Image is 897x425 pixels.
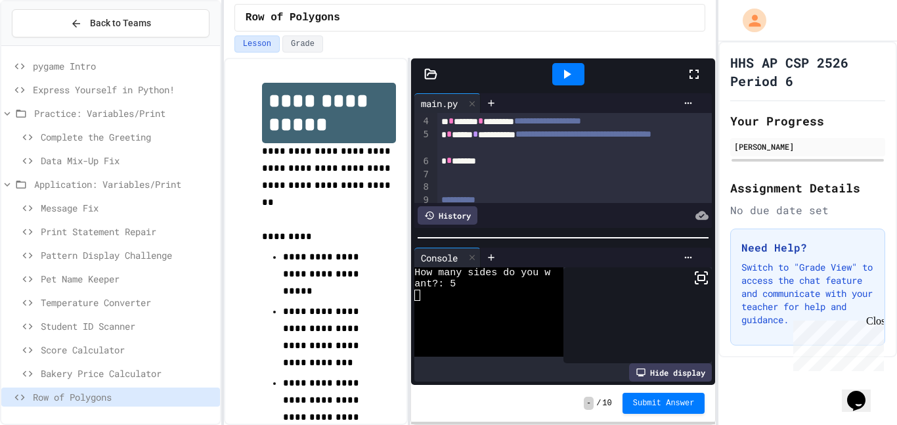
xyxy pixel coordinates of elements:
[629,363,712,382] div: Hide display
[842,372,884,412] iframe: chat widget
[414,248,481,267] div: Console
[414,128,431,154] div: 5
[33,83,215,97] span: Express Yourself in Python!
[41,367,215,380] span: Bakery Price Calculator
[788,315,884,371] iframe: chat widget
[414,93,481,113] div: main.py
[414,155,431,168] div: 6
[602,398,611,409] span: 10
[41,248,215,262] span: Pattern Display Challenge
[414,279,456,290] span: ant?: 5
[246,10,340,26] span: Row of Polygons
[730,112,885,130] h2: Your Progress
[41,296,215,309] span: Temperature Converter
[414,251,464,265] div: Console
[41,225,215,238] span: Print Statement Repair
[41,154,215,168] span: Data Mix-Up Fix
[414,115,431,128] div: 4
[90,16,151,30] span: Back to Teams
[596,398,601,409] span: /
[414,97,464,110] div: main.py
[414,194,431,207] div: 9
[730,53,885,90] h1: HHS AP CSP 2526 Period 6
[414,181,431,194] div: 8
[741,240,874,256] h3: Need Help?
[729,5,770,35] div: My Account
[41,343,215,357] span: Score Calculator
[741,261,874,326] p: Switch to "Grade View" to access the chat feature and communicate with your teacher for help and ...
[33,390,215,404] span: Row of Polygons
[34,177,215,191] span: Application: Variables/Print
[41,272,215,286] span: Pet Name Keeper
[282,35,323,53] button: Grade
[12,9,209,37] button: Back to Teams
[730,202,885,218] div: No due date set
[623,393,705,414] button: Submit Answer
[34,106,215,120] span: Practice: Variables/Print
[33,59,215,73] span: pygame Intro
[41,201,215,215] span: Message Fix
[633,398,695,409] span: Submit Answer
[730,179,885,197] h2: Assignment Details
[734,141,881,152] div: [PERSON_NAME]
[41,130,215,144] span: Complete the Greeting
[5,5,91,83] div: Chat with us now!Close
[234,35,280,53] button: Lesson
[414,168,431,181] div: 7
[41,319,215,333] span: Student ID Scanner
[418,206,477,225] div: History
[584,397,594,410] span: -
[414,267,550,279] span: How many sides do you w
